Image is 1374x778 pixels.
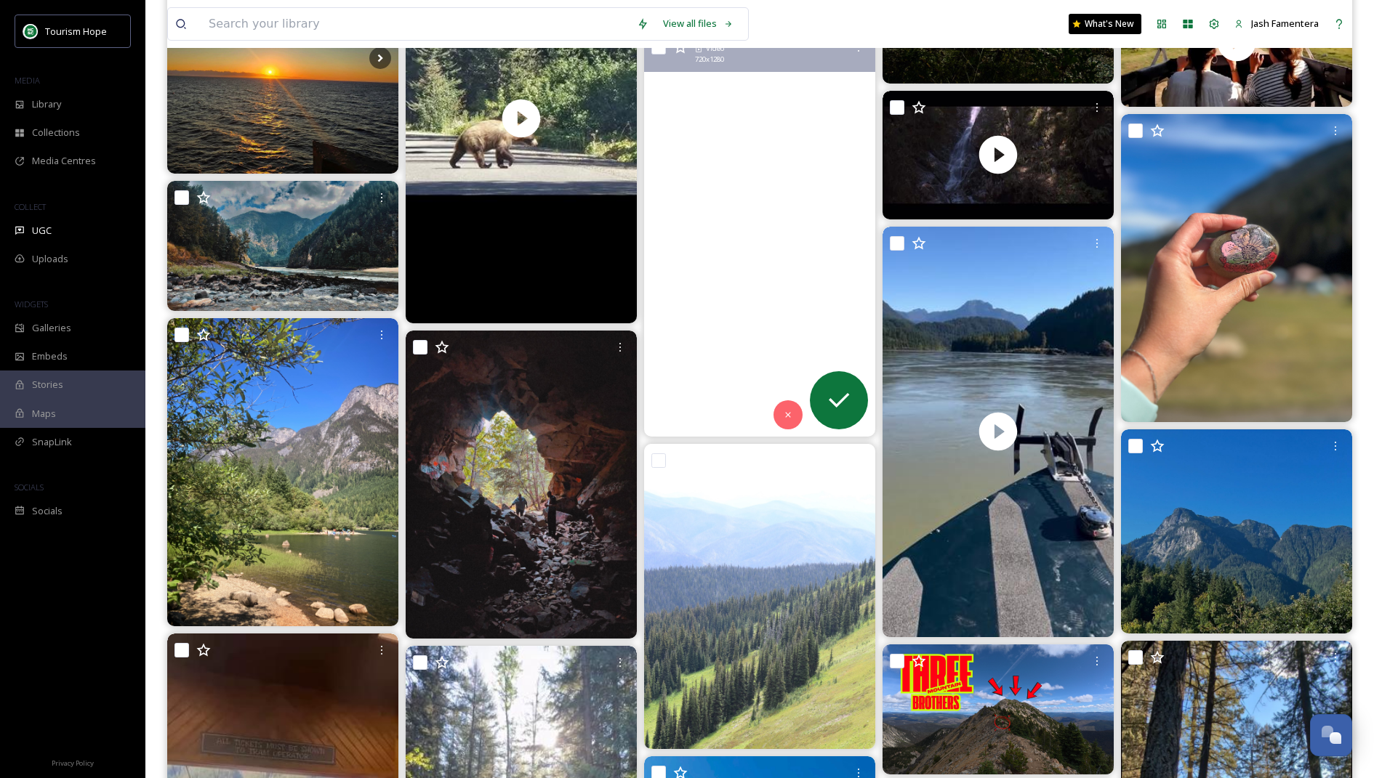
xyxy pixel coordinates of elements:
img: "Shades of green" E. C. Manning Park, BC, Canada. July 2025 #manningpark manningpark #bcpark park... [644,444,875,748]
span: Privacy Policy [52,758,94,768]
span: COLLECT [15,201,46,212]
span: Galleries [32,321,71,335]
img: Amazing day for paddle boarding #mountainlake #paddleboarding #hopebc #summervibes☀️ [167,318,398,626]
span: Tourism Hope [45,25,107,38]
input: Search your library [201,8,630,40]
button: Open Chat [1310,714,1352,756]
span: Maps [32,407,56,421]
img: 📍 Three Brothers Mountain - Manning Park, BC One of the most iconic hikes in E.C. Manning Park. A... [883,644,1114,774]
a: View all files [656,9,741,38]
span: 720 x 1280 [695,54,724,65]
span: MEDIA [15,75,40,86]
span: Video [706,44,724,54]
span: Library [32,97,61,111]
span: Collections [32,126,80,139]
span: WIDGETS [15,299,48,309]
span: Socials [32,504,63,518]
a: Privacy Policy [52,753,94,771]
img: Everyone needs friends that say get dresses we are going on an adventure! 🌲 #frasercanyon #histor... [406,331,637,639]
img: logo.png [23,24,38,39]
img: Mount Hope, located near the town of Hope in British Columbia, Canada, is a notable peak within t... [1121,429,1352,634]
img: I’ll be back . . . Recharging 🪫 #home #frasercanyon #fraserriver #goldpanning #bcisbeautiful [167,181,398,311]
img: Another floral adventure 🌸 Background magic by Alana, bloom by me - now chilling at Lightning Lak... [1121,114,1352,422]
a: What's New [1069,14,1141,34]
span: UGC [32,224,52,238]
span: Embeds [32,349,68,363]
span: Jash Famentera [1251,17,1319,30]
video: Coquihalla Canyon Provincial Park A simple summer getaway ❤️ #reelsvideoシ #follower #coquihalla #... [644,26,875,437]
span: Stories [32,378,63,392]
a: Jash Famentera [1227,9,1326,38]
span: SnapLink [32,435,72,449]
span: SOCIALS [15,482,44,493]
span: Uploads [32,252,68,266]
img: thumbnail [883,227,1114,637]
video: When the older generation of fishing meets the newer generation, good things happen. #adventure #... [883,227,1114,637]
img: thumbnail [883,91,1114,219]
span: Media Centres [32,154,96,168]
video: - “Rambo Programado para Matar”🍿 ……….💥RFA #2025 #fy #rambofirstblood #filmes #like [883,91,1114,219]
